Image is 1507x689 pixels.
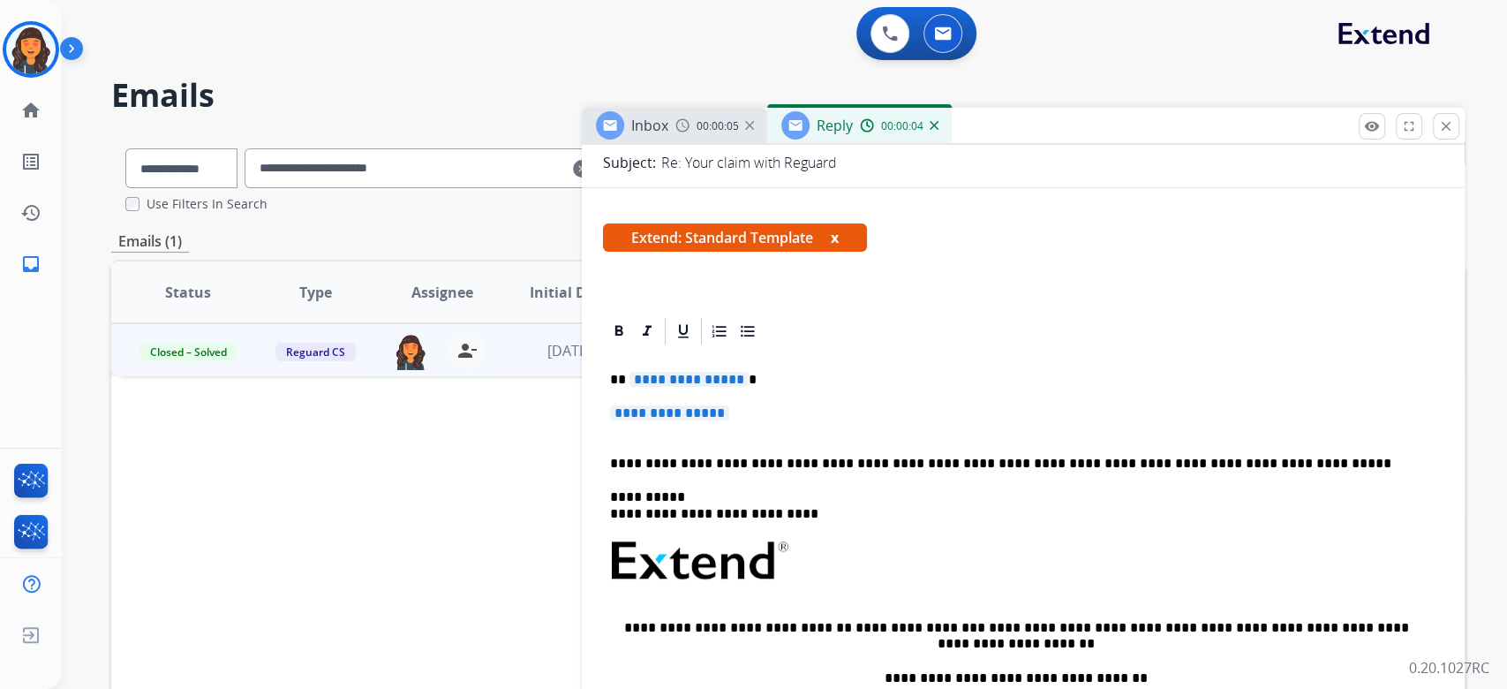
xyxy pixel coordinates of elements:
[603,152,656,173] p: Subject:
[165,282,211,303] span: Status
[299,282,332,303] span: Type
[139,343,237,361] span: Closed – Solved
[881,119,923,133] span: 00:00:04
[661,152,837,173] p: Re: Your claim with Reguard
[111,78,1465,113] h2: Emails
[1364,118,1380,134] mat-icon: remove_red_eye
[20,202,41,223] mat-icon: history
[1409,657,1489,678] p: 0.20.1027RC
[603,223,867,252] span: Extend: Standard Template
[111,231,189,253] p: Emails (1)
[706,318,733,344] div: Ordered List
[1438,118,1454,134] mat-icon: close
[20,254,41,275] mat-icon: inbox
[573,158,591,179] mat-icon: clear
[831,227,839,248] button: x
[20,100,41,121] mat-icon: home
[634,318,660,344] div: Italic
[275,343,356,361] span: Reguard CS
[393,333,428,370] img: agent-avatar
[670,318,697,344] div: Underline
[6,25,56,74] img: avatar
[20,151,41,172] mat-icon: list_alt
[606,318,632,344] div: Bold
[147,195,267,213] label: Use Filters In Search
[1401,118,1417,134] mat-icon: fullscreen
[631,116,668,135] span: Inbox
[456,340,478,361] mat-icon: person_remove
[697,119,739,133] span: 00:00:05
[529,282,608,303] span: Initial Date
[817,116,853,135] span: Reply
[546,341,591,360] span: [DATE]
[411,282,473,303] span: Assignee
[735,318,761,344] div: Bullet List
